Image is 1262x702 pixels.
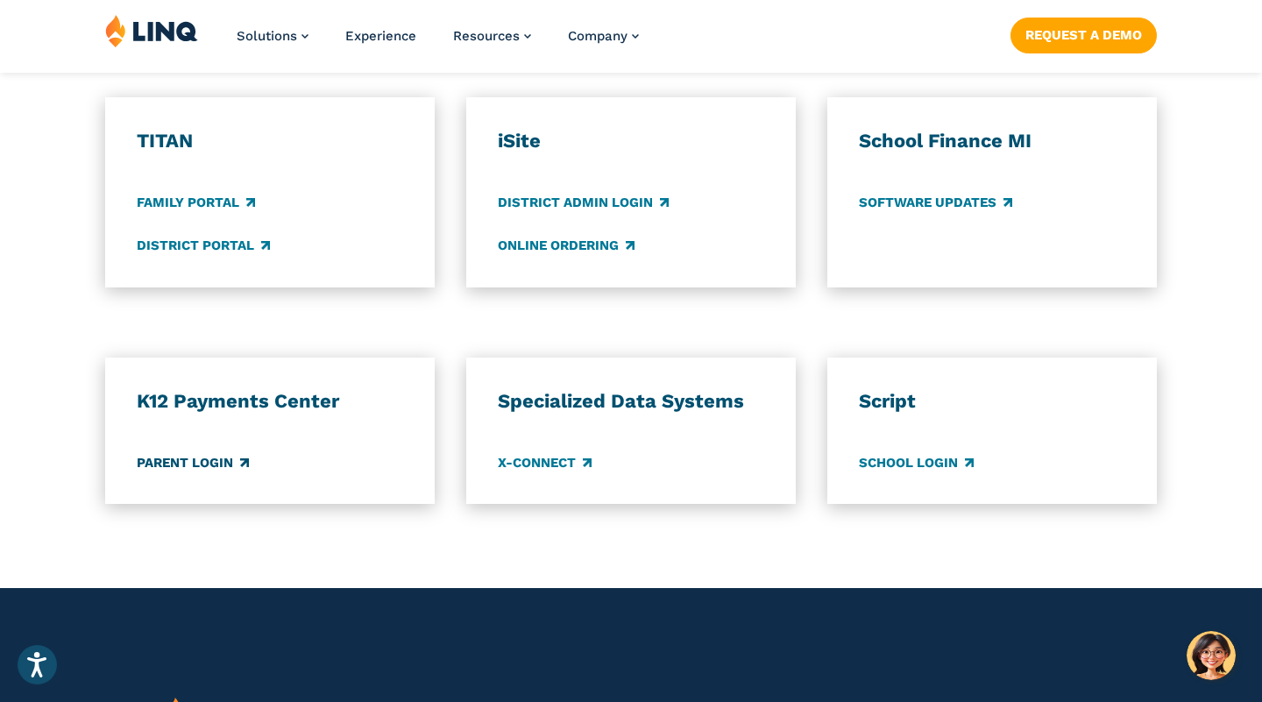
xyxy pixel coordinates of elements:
[237,28,308,44] a: Solutions
[1010,14,1157,53] nav: Button Navigation
[237,28,297,44] span: Solutions
[137,193,255,212] a: Family Portal
[498,389,764,414] h3: Specialized Data Systems
[105,14,198,47] img: LINQ | K‑12 Software
[345,28,416,44] a: Experience
[137,453,249,472] a: Parent Login
[859,129,1125,153] h3: School Finance MI
[1187,631,1236,680] button: Hello, have a question? Let’s chat.
[859,389,1125,414] h3: Script
[453,28,520,44] span: Resources
[498,193,669,212] a: District Admin Login
[498,129,764,153] h3: iSite
[1010,18,1157,53] a: Request a Demo
[498,237,635,256] a: Online Ordering
[498,453,592,472] a: X-Connect
[568,28,639,44] a: Company
[859,193,1012,212] a: Software Updates
[453,28,531,44] a: Resources
[137,129,403,153] h3: TITAN
[859,453,974,472] a: School Login
[137,389,403,414] h3: K12 Payments Center
[237,14,639,72] nav: Primary Navigation
[137,237,270,256] a: District Portal
[568,28,627,44] span: Company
